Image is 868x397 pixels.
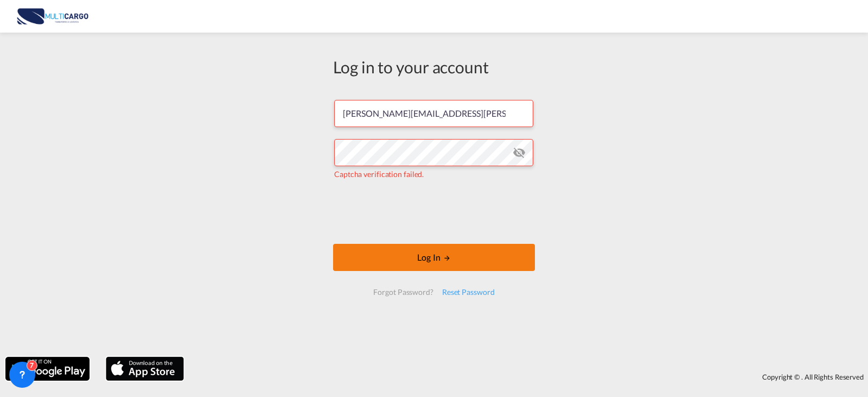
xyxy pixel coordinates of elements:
div: Log in to your account [333,55,535,78]
img: apple.png [105,356,185,382]
iframe: reCAPTCHA [352,191,516,233]
input: Enter email/phone number [334,100,533,127]
md-icon: icon-eye-off [513,146,526,159]
img: 82db67801a5411eeacfdbd8acfa81e61.png [16,4,90,29]
div: Reset Password [438,282,499,302]
div: Forgot Password? [369,282,437,302]
img: google.png [4,356,91,382]
button: LOGIN [333,244,535,271]
span: Captcha verification failed. [334,169,424,179]
div: Copyright © . All Rights Reserved [189,368,868,386]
